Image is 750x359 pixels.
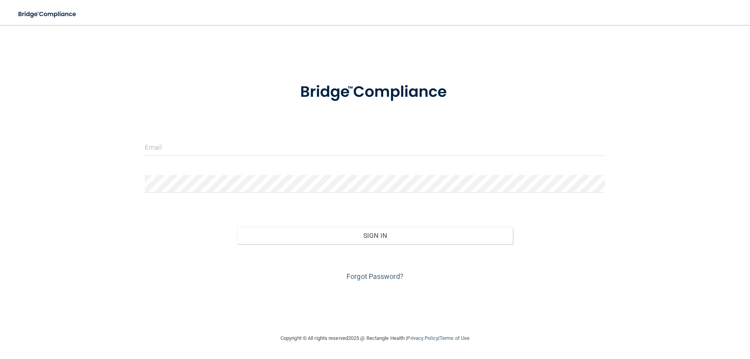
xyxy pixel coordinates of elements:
[12,6,84,22] img: bridge_compliance_login_screen.278c3ca4.svg
[284,72,466,113] img: bridge_compliance_login_screen.278c3ca4.svg
[145,138,605,156] input: Email
[232,326,518,351] div: Copyright © All rights reserved 2025 @ Rectangle Health | |
[407,335,438,341] a: Privacy Policy
[237,227,513,244] button: Sign In
[346,272,404,280] a: Forgot Password?
[439,335,470,341] a: Terms of Use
